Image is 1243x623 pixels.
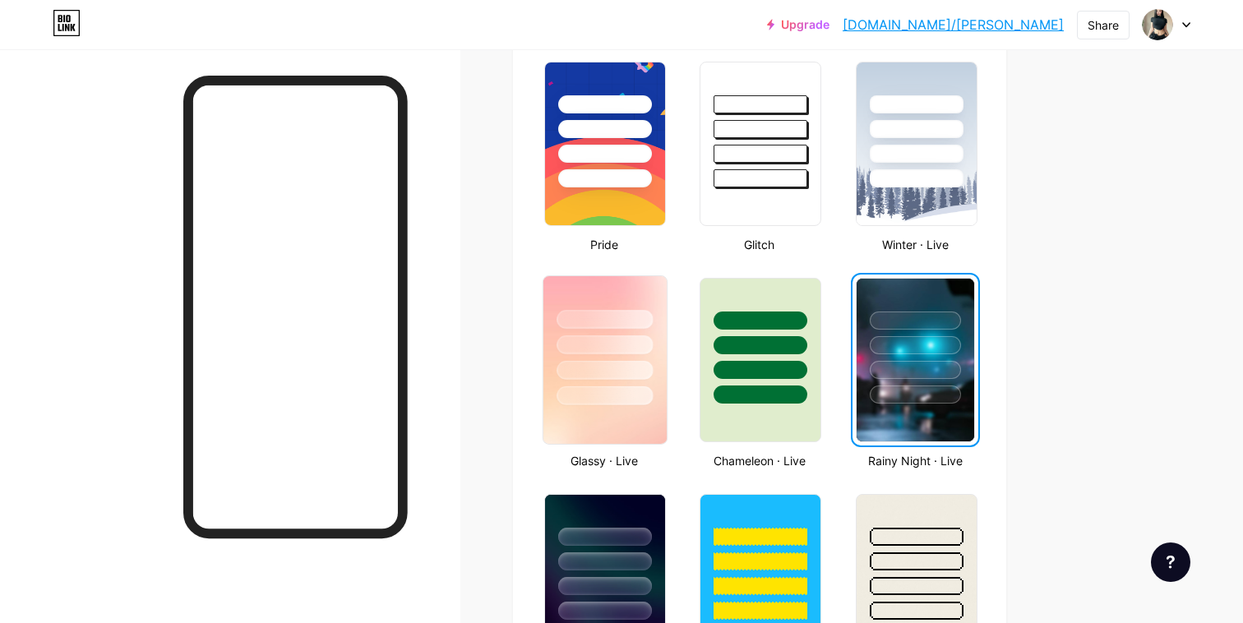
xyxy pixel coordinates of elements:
[1142,9,1173,40] img: camillefans
[543,276,667,444] img: glassmorphism.jpg
[767,18,829,31] a: Upgrade
[539,452,668,469] div: Glassy · Live
[539,236,668,253] div: Pride
[1088,16,1119,34] div: Share
[843,15,1064,35] a: [DOMAIN_NAME]/[PERSON_NAME]
[851,452,980,469] div: Rainy Night · Live
[695,236,824,253] div: Glitch
[851,236,980,253] div: Winter · Live
[695,452,824,469] div: Chameleon · Live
